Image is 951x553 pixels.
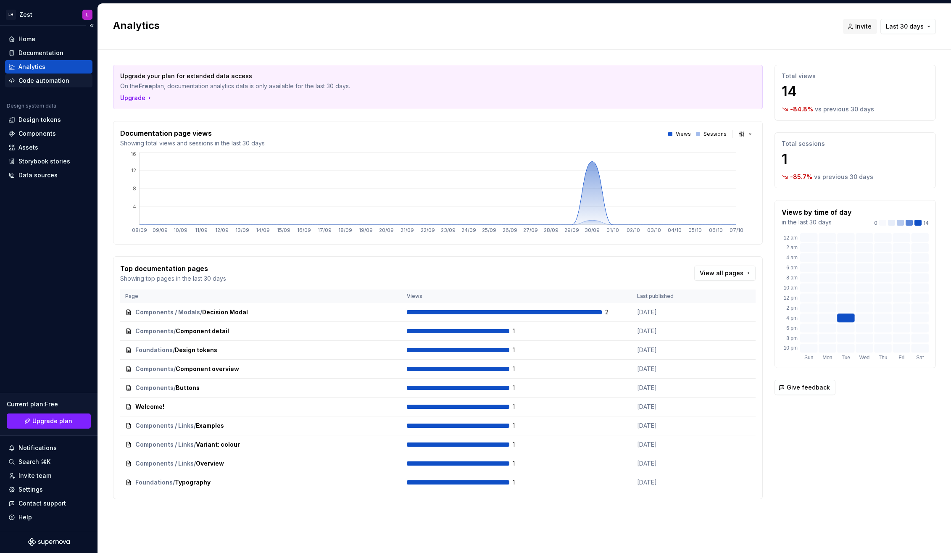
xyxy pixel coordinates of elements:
[637,346,700,354] p: [DATE]
[18,444,57,452] div: Notifications
[605,308,627,316] span: 2
[338,227,352,233] tspan: 18/09
[782,140,929,148] p: Total sessions
[544,227,558,233] tspan: 28/09
[688,227,702,233] tspan: 05/10
[5,441,92,455] button: Notifications
[782,151,929,168] p: 1
[120,274,226,283] p: Showing top pages in the last 30 days
[195,227,208,233] tspan: 11/09
[18,35,35,43] div: Home
[898,355,904,361] text: Fri
[513,403,535,411] span: 1
[174,384,176,392] span: /
[513,459,535,468] span: 1
[859,355,869,361] text: Wed
[86,20,97,32] button: Collapse sidebar
[855,22,872,31] span: Invite
[786,325,798,331] text: 6 pm
[19,11,32,19] div: Zest
[120,82,697,90] p: On the plan, documentation analytics data is only available for the last 30 days.
[627,227,640,233] tspan: 02/10
[787,383,830,392] span: Give feedback
[176,365,239,373] span: Component overview
[5,127,92,140] a: Components
[842,355,851,361] text: Tue
[18,513,32,521] div: Help
[874,220,877,226] p: 0
[133,185,136,192] tspan: 8
[700,269,743,277] span: View all pages
[5,455,92,469] button: Search ⌘K
[194,440,196,449] span: /
[18,129,56,138] div: Components
[196,459,224,468] span: Overview
[176,384,200,392] span: Buttons
[786,255,798,261] text: 4 am
[135,440,194,449] span: Components / Links
[782,207,852,217] p: Views by time of day
[133,203,136,210] tspan: 4
[32,417,72,425] span: Upgrade plan
[18,157,70,166] div: Storybook stories
[637,327,700,335] p: [DATE]
[131,151,136,157] tspan: 16
[120,94,153,102] button: Upgrade
[135,346,173,354] span: Foundations
[120,128,265,138] p: Documentation page views
[18,499,66,508] div: Contact support
[637,478,700,487] p: [DATE]
[513,327,535,335] span: 1
[379,227,394,233] tspan: 20/09
[5,32,92,46] a: Home
[18,143,38,152] div: Assets
[7,413,91,429] button: Upgrade plan
[135,327,174,335] span: Components
[5,497,92,510] button: Contact support
[784,285,798,291] text: 10 am
[786,315,798,321] text: 4 pm
[135,384,174,392] span: Components
[173,346,175,354] span: /
[194,459,196,468] span: /
[585,227,600,233] tspan: 30/09
[18,471,51,480] div: Invite team
[637,365,700,373] p: [DATE]
[782,72,929,80] p: Total views
[786,245,798,250] text: 2 am
[113,19,833,32] h2: Analytics
[513,365,535,373] span: 1
[135,403,164,411] span: Welcome!
[174,327,176,335] span: /
[637,403,700,411] p: [DATE]
[513,421,535,430] span: 1
[790,173,812,181] p: -85.7 %
[6,10,16,20] div: LH
[7,400,91,408] div: Current plan : Free
[886,22,924,31] span: Last 30 days
[402,290,632,303] th: Views
[196,440,240,449] span: Variant: colour
[196,421,224,430] span: Examples
[18,485,43,494] div: Settings
[782,218,852,226] p: in the last 30 days
[784,345,798,351] text: 10 pm
[120,263,226,274] p: Top documentation pages
[637,308,700,316] p: [DATE]
[18,171,58,179] div: Data sources
[176,327,229,335] span: Component detail
[7,103,56,109] div: Design system data
[606,227,619,233] tspan: 01/10
[637,384,700,392] p: [DATE]
[703,131,727,137] p: Sessions
[5,113,92,126] a: Design tokens
[153,227,168,233] tspan: 09/09
[503,227,517,233] tspan: 26/09
[28,538,70,546] svg: Supernova Logo
[784,295,798,301] text: 12 pm
[5,469,92,482] a: Invite team
[256,227,270,233] tspan: 14/09
[730,227,743,233] tspan: 07/10
[120,290,402,303] th: Page
[277,227,290,233] tspan: 15/09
